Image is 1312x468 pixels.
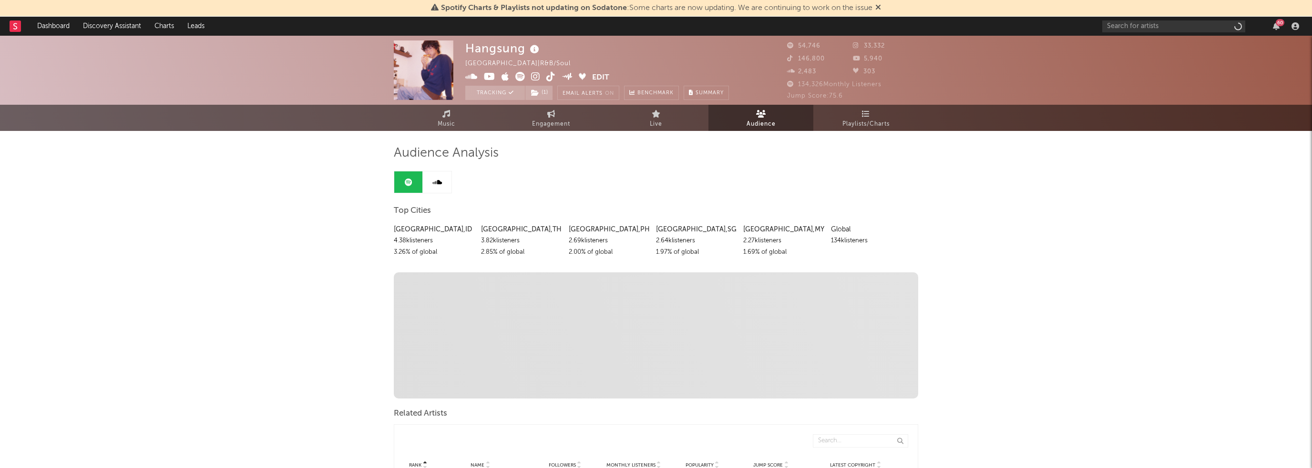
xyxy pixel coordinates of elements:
[853,56,882,62] span: 5,940
[481,247,561,258] div: 2.85 % of global
[525,86,553,100] button: (1)
[394,224,474,235] div: [GEOGRAPHIC_DATA] , ID
[813,105,918,131] a: Playlists/Charts
[569,235,649,247] div: 2.69k listeners
[842,119,890,130] span: Playlists/Charts
[743,235,823,247] div: 2.27k listeners
[637,88,674,99] span: Benchmark
[1276,19,1284,26] div: 60
[394,408,447,419] span: Related Artists
[853,69,875,75] span: 303
[747,119,776,130] span: Audience
[686,462,714,468] span: Popularity
[471,462,484,468] span: Name
[831,235,911,247] div: 134k listeners
[181,17,211,36] a: Leads
[753,462,783,468] span: Jump Score
[394,247,474,258] div: 3.26 % of global
[606,462,656,468] span: Monthly Listeners
[394,205,431,217] span: Top Cities
[441,4,627,12] span: Spotify Charts & Playlists not updating on Sodatone
[465,86,525,100] button: Tracking
[650,119,662,130] span: Live
[696,90,724,96] span: Summary
[875,4,881,12] span: Dismiss
[76,17,148,36] a: Discovery Assistant
[569,247,649,258] div: 2.00 % of global
[557,86,619,100] button: Email AlertsOn
[656,247,736,258] div: 1.97 % of global
[465,58,582,70] div: [GEOGRAPHIC_DATA] | R&B/Soul
[465,40,542,56] div: Hangsung
[409,462,421,468] span: Rank
[31,17,76,36] a: Dashboard
[656,224,736,235] div: [GEOGRAPHIC_DATA] , SG
[481,235,561,247] div: 3.82k listeners
[438,119,455,130] span: Music
[624,86,679,100] a: Benchmark
[481,224,561,235] div: [GEOGRAPHIC_DATA] , TH
[394,105,499,131] a: Music
[684,86,729,100] button: Summary
[1102,20,1245,32] input: Search for artists
[787,93,843,99] span: Jump Score: 75.6
[708,105,813,131] a: Audience
[831,224,911,235] div: Global
[569,224,649,235] div: [GEOGRAPHIC_DATA] , PH
[441,4,872,12] span: : Some charts are now updating. We are continuing to work on the issue
[604,105,708,131] a: Live
[743,224,823,235] div: [GEOGRAPHIC_DATA] , MY
[813,434,908,448] input: Search...
[787,69,816,75] span: 2,483
[605,91,614,96] em: On
[148,17,181,36] a: Charts
[394,148,499,159] span: Audience Analysis
[787,43,820,49] span: 54,746
[394,235,474,247] div: 4.38k listeners
[787,56,825,62] span: 146,800
[656,235,736,247] div: 2.64k listeners
[830,462,875,468] span: Latest Copyright
[499,105,604,131] a: Engagement
[1273,22,1280,30] button: 60
[592,72,609,84] button: Edit
[549,462,576,468] span: Followers
[525,86,553,100] span: ( 1 )
[787,81,881,88] span: 134,326 Monthly Listeners
[743,247,823,258] div: 1.69 % of global
[853,43,885,49] span: 33,332
[532,119,570,130] span: Engagement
